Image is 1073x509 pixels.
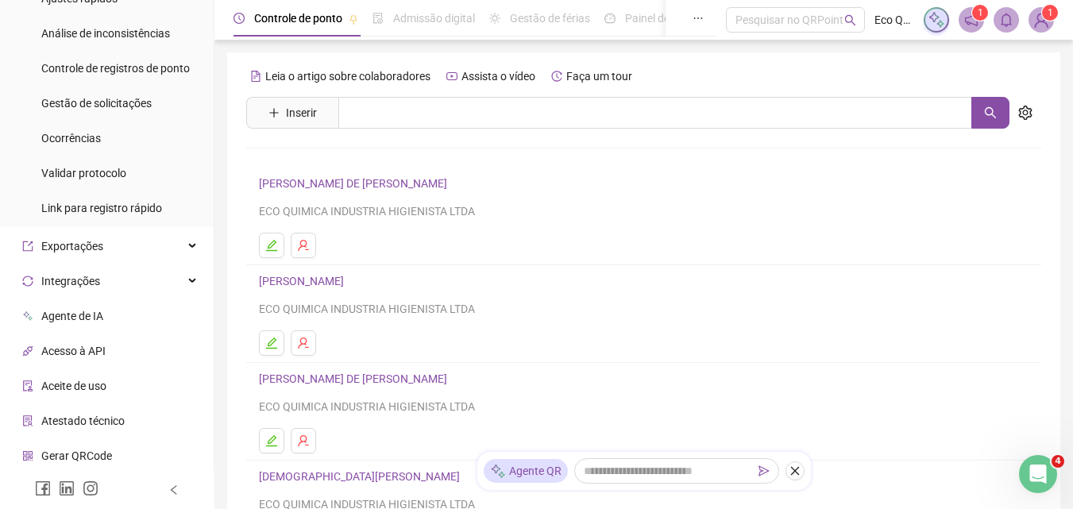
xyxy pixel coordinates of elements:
[297,239,310,252] span: user-delete
[844,14,856,26] span: search
[972,5,988,21] sup: 1
[604,13,616,24] span: dashboard
[41,27,170,40] span: Análise de inconsistências
[259,300,1029,318] div: ECO QUIMICA INDUSTRIA HIGIENISTA LTDA
[41,202,162,214] span: Link para registro rápido
[625,12,687,25] span: Painel do DP
[35,480,51,496] span: facebook
[259,372,452,385] a: [PERSON_NAME] DE [PERSON_NAME]
[250,71,261,82] span: file-text
[259,398,1029,415] div: ECO QUIMICA INDUSTRIA HIGIENISTA LTDA
[1029,8,1053,32] img: 31710
[59,480,75,496] span: linkedin
[256,100,330,125] button: Inserir
[268,107,280,118] span: plus
[297,337,310,349] span: user-delete
[1052,455,1064,468] span: 4
[551,71,562,82] span: history
[259,275,349,287] a: [PERSON_NAME]
[1018,106,1032,120] span: setting
[22,345,33,357] span: api
[461,70,535,83] span: Assista o vídeo
[22,380,33,391] span: audit
[789,465,801,476] span: close
[566,70,632,83] span: Faça um tour
[265,70,430,83] span: Leia o artigo sobre colaboradores
[489,13,500,24] span: sun
[758,465,770,476] span: send
[372,13,384,24] span: file-done
[22,241,33,252] span: export
[41,345,106,357] span: Acesso à API
[234,13,245,24] span: clock-circle
[349,14,358,24] span: pushpin
[41,240,103,253] span: Exportações
[393,12,475,25] span: Admissão digital
[22,276,33,287] span: sync
[978,7,983,18] span: 1
[41,167,126,179] span: Validar protocolo
[254,12,342,25] span: Controle de ponto
[168,484,179,496] span: left
[510,12,590,25] span: Gestão de férias
[265,434,278,447] span: edit
[259,470,465,483] a: [DEMOGRAPHIC_DATA][PERSON_NAME]
[1042,5,1058,21] sup: Atualize o seu contato no menu Meus Dados
[984,106,997,119] span: search
[265,337,278,349] span: edit
[693,13,704,24] span: ellipsis
[41,275,100,287] span: Integrações
[1048,7,1053,18] span: 1
[964,13,978,27] span: notification
[265,239,278,252] span: edit
[999,13,1013,27] span: bell
[22,415,33,426] span: solution
[22,450,33,461] span: qrcode
[41,97,152,110] span: Gestão de solicitações
[83,480,98,496] span: instagram
[41,132,101,145] span: Ocorrências
[41,415,125,427] span: Atestado técnico
[259,177,452,190] a: [PERSON_NAME] DE [PERSON_NAME]
[41,62,190,75] span: Controle de registros de ponto
[490,463,506,480] img: sparkle-icon.fc2bf0ac1784a2077858766a79e2daf3.svg
[286,104,317,121] span: Inserir
[259,202,1029,220] div: ECO QUIMICA INDUSTRIA HIGIENISTA LTDA
[297,434,310,447] span: user-delete
[41,449,112,462] span: Gerar QRCode
[484,459,568,483] div: Agente QR
[41,310,103,322] span: Agente de IA
[41,380,106,392] span: Aceite de uso
[928,11,945,29] img: sparkle-icon.fc2bf0ac1784a2077858766a79e2daf3.svg
[446,71,457,82] span: youtube
[1019,455,1057,493] iframe: Intercom live chat
[874,11,914,29] span: Eco Quimica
